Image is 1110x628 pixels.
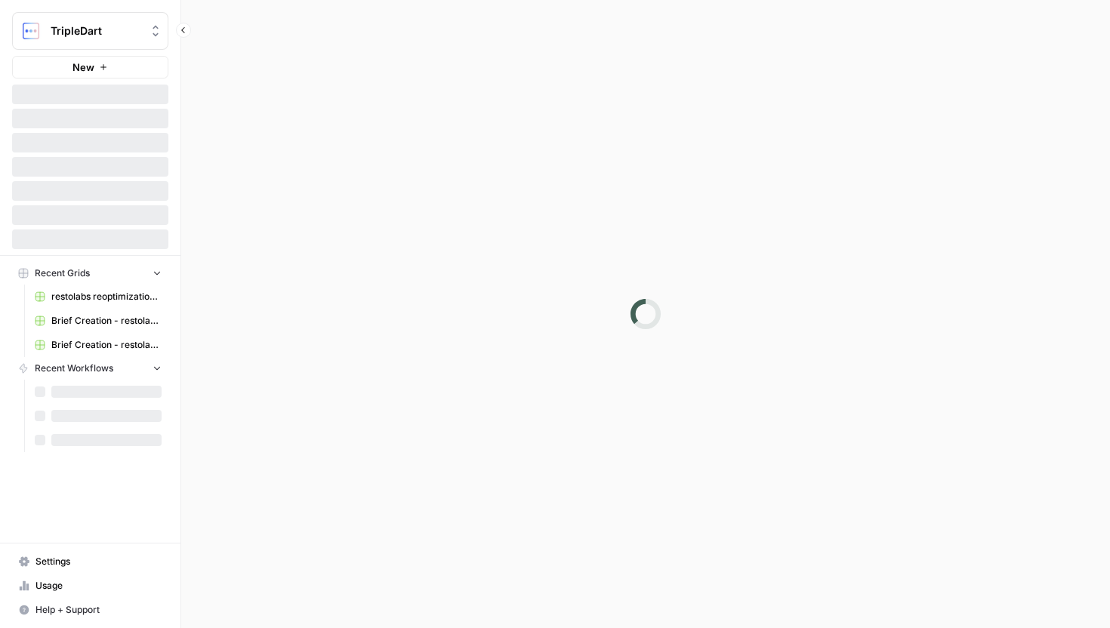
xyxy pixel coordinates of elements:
[51,314,162,328] span: Brief Creation - restolabs Grid
[12,262,168,285] button: Recent Grids
[28,285,168,309] a: restolabs reoptimizations aug
[35,362,113,375] span: Recent Workflows
[51,23,142,38] span: TripleDart
[28,309,168,333] a: Brief Creation - restolabs Grid
[12,56,168,78] button: New
[17,17,45,45] img: TripleDart Logo
[12,12,168,50] button: Workspace: TripleDart
[51,338,162,352] span: Brief Creation - restolabs Grid
[28,333,168,357] a: Brief Creation - restolabs Grid
[12,357,168,380] button: Recent Workflows
[12,598,168,622] button: Help + Support
[35,603,162,617] span: Help + Support
[12,549,168,574] a: Settings
[12,574,168,598] a: Usage
[35,579,162,593] span: Usage
[72,60,94,75] span: New
[35,555,162,568] span: Settings
[51,290,162,303] span: restolabs reoptimizations aug
[35,266,90,280] span: Recent Grids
